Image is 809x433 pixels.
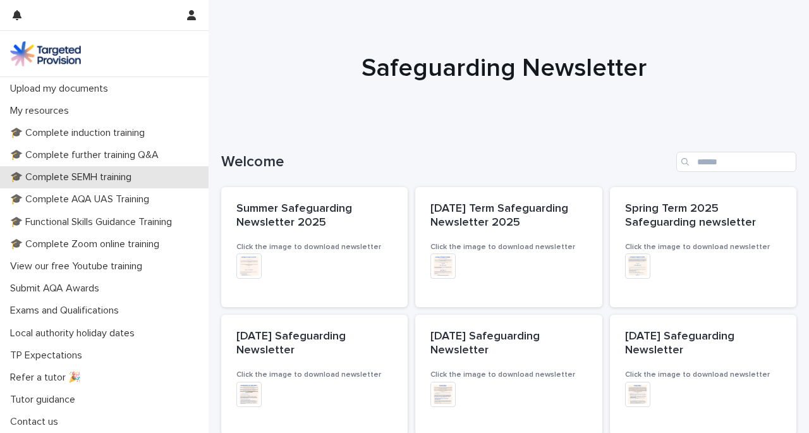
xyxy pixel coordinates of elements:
span: [DATE] Safeguarding Newsletter [625,331,738,356]
h1: Welcome [221,153,671,171]
p: 🎓 Complete induction training [5,127,155,139]
p: Local authority holiday dates [5,327,145,339]
p: My resources [5,105,79,117]
h3: Click the image to download newsletter [430,370,587,380]
p: Tutor guidance [5,394,85,406]
span: Summer Safeguarding Newsletter 2025 [236,203,355,228]
input: Search [676,152,796,172]
p: TP Expectations [5,350,92,362]
h3: Click the image to download newsletter [625,242,781,252]
h3: Click the image to download newsletter [625,370,781,380]
h3: Click the image to download newsletter [236,242,392,252]
p: 🎓 Complete Zoom online training [5,238,169,250]
span: [DATE] Term Safeguarding Newsletter 2025 [430,203,571,228]
p: Exams and Qualifications [5,305,129,317]
p: 🎓 Complete further training Q&A [5,149,169,161]
span: Spring Term 2025 Safeguarding newsletter [625,203,756,228]
p: Upload my documents [5,83,118,95]
p: Submit AQA Awards [5,283,109,295]
a: Summer Safeguarding Newsletter 2025Click the image to download newsletter [221,187,408,307]
h1: Safeguarding Newsletter [221,53,787,83]
span: [DATE] Safeguarding Newsletter [430,331,543,356]
h3: Click the image to download newsletter [430,242,587,252]
p: Refer a tutor 🎉 [5,372,91,384]
a: [DATE] Term Safeguarding Newsletter 2025Click the image to download newsletter [415,187,602,307]
a: Spring Term 2025 Safeguarding newsletterClick the image to download newsletter [610,187,796,307]
span: [DATE] Safeguarding Newsletter [236,331,349,356]
p: 🎓 Functional Skills Guidance Training [5,216,182,228]
p: Contact us [5,416,68,428]
p: 🎓 Complete SEMH training [5,171,142,183]
h3: Click the image to download newsletter [236,370,392,380]
p: 🎓 Complete AQA UAS Training [5,193,159,205]
img: M5nRWzHhSzIhMunXDL62 [10,41,81,66]
p: View our free Youtube training [5,260,152,272]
